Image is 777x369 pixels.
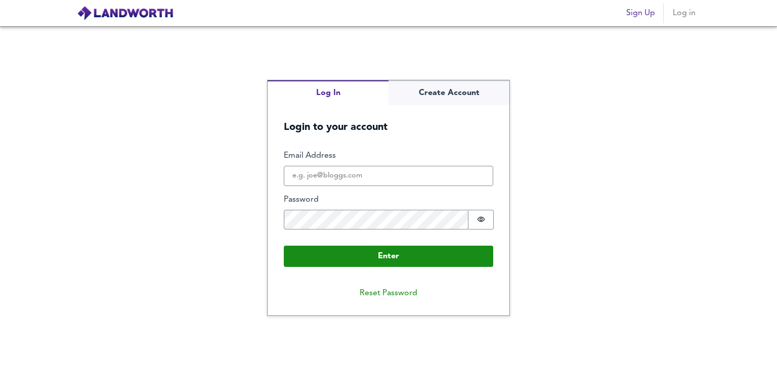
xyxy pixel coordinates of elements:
[284,246,493,267] button: Enter
[77,6,174,21] img: logo
[388,80,509,105] button: Create Account
[268,105,509,134] h5: Login to your account
[268,80,388,105] button: Log In
[352,283,425,303] button: Reset Password
[468,210,494,229] button: Show password
[672,6,696,20] span: Log in
[668,3,700,23] button: Log in
[284,150,493,162] label: Email Address
[284,166,493,186] input: e.g. joe@bloggs.com
[626,6,655,20] span: Sign Up
[284,194,493,206] label: Password
[622,3,659,23] button: Sign Up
